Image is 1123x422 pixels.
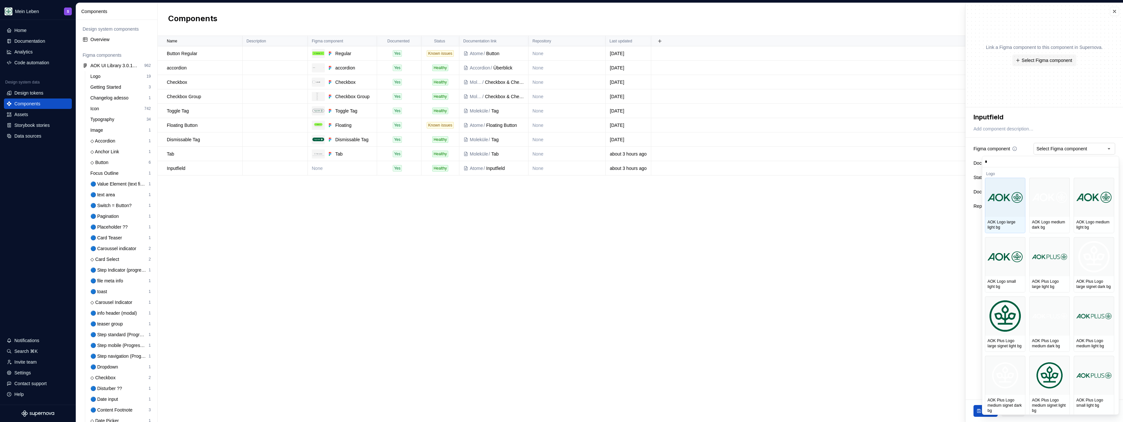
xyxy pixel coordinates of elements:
div: AOK Plus Logo large signet dark bg [1076,279,1112,289]
div: AOK Logo medium light bg [1076,219,1112,230]
div: AOK Plus Logo large signet light bg [988,338,1023,349]
div: Logo [985,167,1114,178]
div: AOK Plus Logo small light bg [1076,398,1112,408]
div: AOK Logo large light bg [988,219,1023,230]
div: AOK Plus Logo medium dark bg [1032,338,1067,349]
div: AOK Plus Logo large light bg [1032,279,1067,289]
div: AOK Plus Logo medium signet light bg [1032,398,1067,413]
div: AOK Plus Logo medium signet dark bg [988,398,1023,413]
div: AOK Logo medium dark bg [1032,219,1067,230]
div: AOK Plus Logo medium light bg [1076,338,1112,349]
div: AOK Logo small light bg [988,279,1023,289]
